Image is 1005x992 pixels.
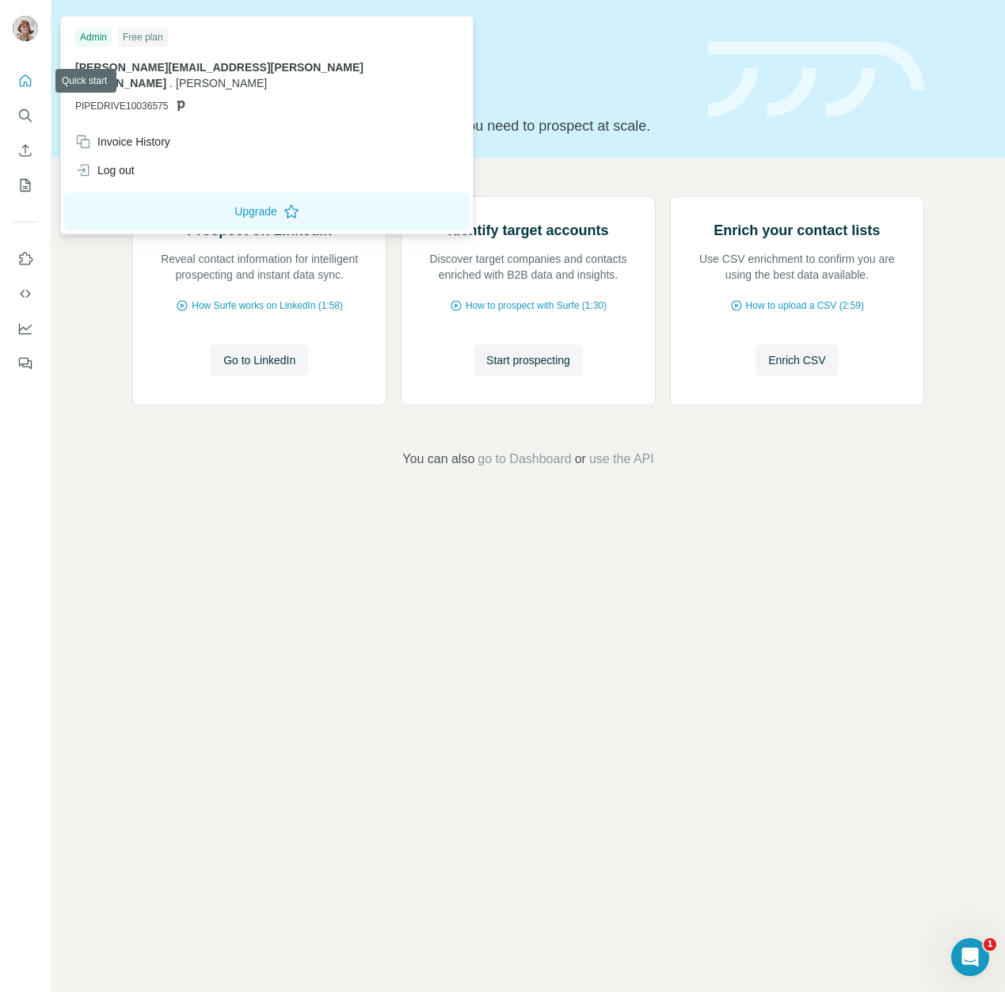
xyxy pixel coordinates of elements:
[13,279,38,308] button: Use Surfe API
[756,344,838,376] button: Enrich CSV
[64,192,470,230] button: Upgrade
[589,450,654,469] button: use the API
[474,344,583,376] button: Start prospecting
[13,67,38,95] button: Quick start
[75,28,112,47] div: Admin
[13,16,38,41] img: Avatar
[687,251,908,283] p: Use CSV enrichment to confirm you are using the best data available.
[984,938,996,951] span: 1
[951,938,989,976] iframe: Intercom live chat
[13,349,38,378] button: Feedback
[75,61,364,89] span: [PERSON_NAME][EMAIL_ADDRESS][PERSON_NAME][DOMAIN_NAME]
[466,298,607,313] span: How to prospect with Surfe (1:30)
[223,352,295,368] span: Go to LinkedIn
[447,219,608,241] h2: Identify target accounts
[75,99,168,113] span: PIPEDRIVE10036575
[575,450,586,469] span: or
[714,219,880,241] h2: Enrich your contact lists
[746,298,864,313] span: How to upload a CSV (2:59)
[13,171,38,200] button: My lists
[708,41,924,118] img: banner
[75,162,135,178] div: Log out
[13,314,38,343] button: Dashboard
[13,136,38,165] button: Enrich CSV
[768,352,825,368] span: Enrich CSV
[478,450,571,469] button: go to Dashboard
[13,245,38,273] button: Use Surfe on LinkedIn
[176,77,267,89] span: [PERSON_NAME]
[211,344,308,376] button: Go to LinkedIn
[192,298,343,313] span: How Surfe works on LinkedIn (1:58)
[402,450,474,469] span: You can also
[417,251,638,283] p: Discover target companies and contacts enriched with B2B data and insights.
[13,101,38,130] button: Search
[118,28,168,47] div: Free plan
[149,251,370,283] p: Reveal contact information for intelligent prospecting and instant data sync.
[75,134,170,150] div: Invoice History
[486,352,570,368] span: Start prospecting
[169,77,173,89] span: .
